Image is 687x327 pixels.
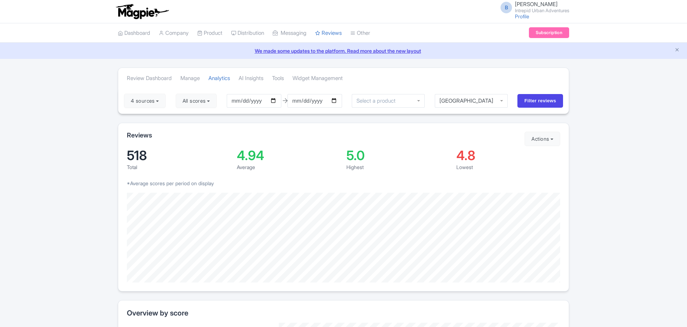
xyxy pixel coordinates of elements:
[315,23,342,43] a: Reviews
[127,163,231,171] div: Total
[127,69,172,88] a: Review Dashboard
[231,23,264,43] a: Distribution
[346,163,451,171] div: Highest
[517,94,563,108] input: Filter reviews
[515,13,529,19] a: Profile
[496,1,569,13] a: B [PERSON_NAME] Intrepid Urban Adventures
[127,309,560,317] h2: Overview by score
[208,69,230,88] a: Analytics
[127,179,560,187] p: *Average scores per period on display
[292,69,343,88] a: Widget Management
[439,98,503,104] div: [GEOGRAPHIC_DATA]
[525,132,560,146] button: Actions
[674,46,680,55] button: Close announcement
[515,8,569,13] small: Intrepid Urban Adventures
[356,98,400,104] input: Select a product
[176,94,217,108] button: All scores
[159,23,189,43] a: Company
[124,94,166,108] button: 4 sources
[118,23,150,43] a: Dashboard
[197,23,222,43] a: Product
[350,23,370,43] a: Other
[272,69,284,88] a: Tools
[346,149,451,162] div: 5.0
[456,149,561,162] div: 4.8
[180,69,200,88] a: Manage
[4,47,683,55] a: We made some updates to the platform. Read more about the new layout
[127,132,152,139] h2: Reviews
[127,149,231,162] div: 518
[501,2,512,13] span: B
[273,23,306,43] a: Messaging
[529,27,569,38] a: Subscription
[515,1,558,8] span: [PERSON_NAME]
[456,163,561,171] div: Lowest
[239,69,263,88] a: AI Insights
[237,149,341,162] div: 4.94
[114,4,170,19] img: logo-ab69f6fb50320c5b225c76a69d11143b.png
[237,163,341,171] div: Average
